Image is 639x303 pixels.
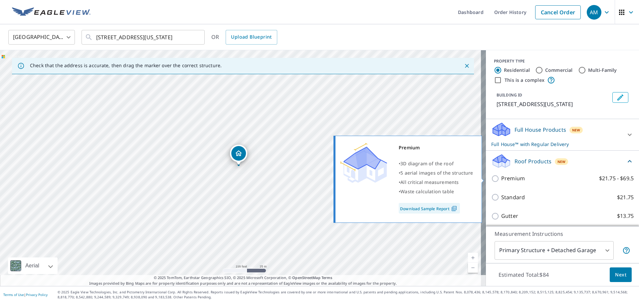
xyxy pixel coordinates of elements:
[400,170,473,176] span: 5 aerial images of the structure
[230,145,247,165] div: Dropped pin, building 1, Residential property, 2927 S Georgia Ave Caldwell, ID 83605
[399,178,473,187] div: •
[26,292,48,297] a: Privacy Policy
[463,62,471,70] button: Close
[12,7,91,17] img: EV Logo
[3,293,48,297] p: |
[400,188,454,195] span: Waste calculation table
[96,28,191,47] input: Search by address or latitude-longitude
[58,290,636,300] p: © 2025 Eagle View Technologies, Inc. and Pictometry International Corp. All Rights Reserved. Repo...
[612,92,628,103] button: Edit building 1
[321,275,332,280] a: Terms
[588,67,617,74] label: Multi-Family
[400,179,459,185] span: All critical measurements
[399,143,473,152] div: Premium
[610,267,632,282] button: Next
[3,292,24,297] a: Terms of Use
[572,127,580,133] span: New
[622,246,630,254] span: Your report will include the primary structure and a detached garage if one exists.
[501,193,525,202] p: Standard
[615,271,626,279] span: Next
[557,159,566,164] span: New
[400,160,454,167] span: 3D diagram of the roof
[501,174,525,183] p: Premium
[599,174,634,183] p: $21.75 - $69.5
[8,28,75,47] div: [GEOGRAPHIC_DATA]
[292,275,320,280] a: OpenStreetMap
[399,203,460,214] a: Download Sample Report
[494,58,631,64] div: PROPERTY TYPE
[468,263,478,273] a: Current Level 18, Zoom Out
[491,153,634,169] div: Roof ProductsNew
[504,67,530,74] label: Residential
[505,77,544,83] label: This is a complex
[587,5,601,20] div: AM
[545,67,573,74] label: Commercial
[226,30,277,45] a: Upload Blueprint
[399,168,473,178] div: •
[491,122,634,148] div: Full House ProductsNewFull House™ with Regular Delivery
[617,193,634,202] p: $21.75
[340,143,387,183] img: Premium
[30,63,222,69] p: Check that the address is accurate, then drag the marker over the correct structure.
[515,126,566,134] p: Full House Products
[231,33,272,41] span: Upload Blueprint
[450,206,459,212] img: Pdf Icon
[491,141,622,148] p: Full House™ with Regular Delivery
[8,257,58,274] div: Aerial
[23,257,41,274] div: Aerial
[468,253,478,263] a: Current Level 18, Zoom In
[497,92,522,98] p: BUILDING ID
[154,275,332,281] span: © 2025 TomTom, Earthstar Geographics SIO, © 2025 Microsoft Corporation, ©
[497,100,610,108] p: [STREET_ADDRESS][US_STATE]
[501,212,518,220] p: Gutter
[493,267,554,282] p: Estimated Total: $84
[211,30,277,45] div: OR
[617,212,634,220] p: $13.75
[399,159,473,168] div: •
[399,187,473,196] div: •
[495,241,614,260] div: Primary Structure + Detached Garage
[495,230,630,238] p: Measurement Instructions
[515,157,551,165] p: Roof Products
[535,5,581,19] a: Cancel Order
